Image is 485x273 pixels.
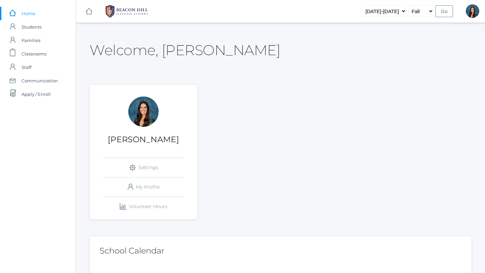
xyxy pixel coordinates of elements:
[101,3,152,20] img: BHCALogos-05-308ed15e86a5a0abce9b8dd61676a3503ac9727e845dece92d48e8588c001991.png
[22,87,51,101] span: Apply / Enroll
[100,246,461,255] h2: School Calendar
[103,178,184,197] a: My Profile
[90,42,280,58] h2: Welcome, [PERSON_NAME]
[103,158,184,177] a: Settings
[466,4,479,18] div: Jordyn Dewey
[103,197,184,216] a: Volunteer Hours
[128,96,159,127] div: Jordyn Dewey
[22,20,41,34] span: Students
[22,74,58,87] span: Communication
[22,61,31,74] span: Staff
[22,7,35,20] span: Home
[435,5,453,17] input: Go
[22,47,46,61] span: Classrooms
[90,135,197,144] h1: [PERSON_NAME]
[22,34,40,47] span: Families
